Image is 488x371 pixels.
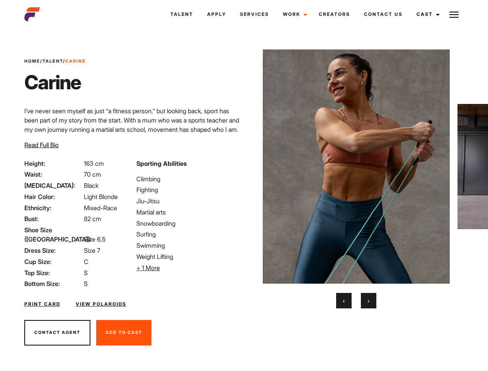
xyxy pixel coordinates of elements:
span: Height: [24,159,82,168]
strong: Carine [65,58,86,64]
span: S [84,280,88,288]
a: Services [233,4,276,25]
span: [MEDICAL_DATA]: [24,181,82,190]
span: Ethnicity: [24,203,82,213]
span: Read Full Bio [24,141,59,149]
p: I’ve never seen myself as just “a fitness person,” but looking back, sport has been part of my st... [24,106,240,171]
a: Cast [410,4,444,25]
span: Dress Size: [24,246,82,255]
button: Add To Cast [96,320,151,345]
span: 82 cm [84,215,101,223]
span: Size 7 [84,247,100,254]
a: Contact Us [357,4,410,25]
span: Mixed-Race [84,204,117,212]
span: Top Size: [24,268,82,277]
span: Bottom Size: [24,279,82,288]
li: Climbing [136,174,239,184]
li: Surfing [136,230,239,239]
li: Weight Lifting [136,252,239,261]
span: Next [367,297,369,305]
a: Print Card [24,301,60,308]
a: Talent [163,4,200,25]
span: Size 6.5 [84,235,105,243]
li: Snowboarding [136,219,239,228]
button: Read Full Bio [24,140,59,150]
a: View Polaroids [76,301,126,308]
span: / / [24,58,86,65]
a: Work [276,4,312,25]
span: Waist: [24,170,82,179]
span: Black [84,182,99,189]
span: + 1 More [136,264,160,272]
button: Contact Agent [24,320,90,345]
span: Light Blonde [84,193,118,201]
img: Burger icon [449,10,459,19]
li: Martial arts [136,208,239,217]
li: Jiu-Jitsu [136,196,239,206]
span: Bust: [24,214,82,223]
span: 163 cm [84,160,104,167]
span: Previous [343,297,345,305]
a: Home [24,58,40,64]
strong: Sporting Abilities [136,160,187,167]
li: Fighting [136,185,239,194]
a: Apply [200,4,233,25]
span: C [84,258,88,265]
h1: Carine [24,71,86,94]
a: Talent [43,58,63,64]
span: Shoe Size ([GEOGRAPHIC_DATA]): [24,225,82,244]
span: S [84,269,88,277]
img: cropped-aefm-brand-fav-22-square.png [24,7,40,22]
span: 70 cm [84,170,101,178]
li: Swimming [136,241,239,250]
span: Hair Color: [24,192,82,201]
a: Creators [312,4,357,25]
span: Cup Size: [24,257,82,266]
span: Add To Cast [105,330,142,335]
